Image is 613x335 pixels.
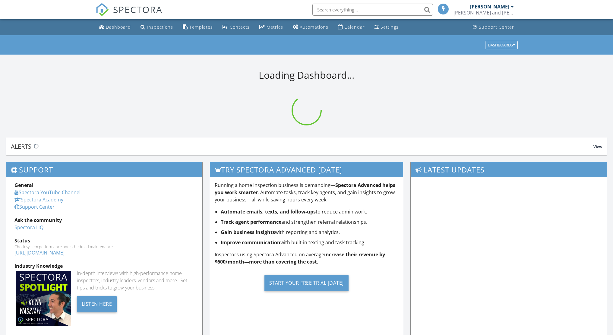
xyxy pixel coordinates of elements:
[106,24,131,30] div: Dashboard
[267,24,283,30] div: Metrics
[230,24,250,30] div: Contacts
[221,239,398,246] li: with built-in texting and task tracking.
[11,142,593,150] div: Alerts
[593,144,602,149] span: View
[180,22,215,33] a: Templates
[215,270,398,296] a: Start Your Free Trial [DATE]
[77,300,117,307] a: Listen Here
[488,43,515,47] div: Dashboards
[221,229,398,236] li: with reporting and analytics.
[485,41,518,49] button: Dashboards
[14,196,63,203] a: Spectora Academy
[77,296,117,312] div: Listen Here
[300,24,328,30] div: Automations
[189,24,213,30] div: Templates
[220,22,252,33] a: Contacts
[77,270,194,291] div: In-depth interviews with high-performance home inspectors, industry leaders, vendors and more. Ge...
[372,22,401,33] a: Settings
[113,3,163,16] span: SPECTORA
[14,204,55,210] a: Support Center
[381,24,399,30] div: Settings
[6,162,202,177] h3: Support
[14,237,194,244] div: Status
[257,22,286,33] a: Metrics
[14,262,194,270] div: Industry Knowledge
[138,22,175,33] a: Inspections
[14,182,33,188] strong: General
[470,22,517,33] a: Support Center
[479,24,514,30] div: Support Center
[344,24,365,30] div: Calendar
[147,24,173,30] div: Inspections
[96,3,109,16] img: The Best Home Inspection Software - Spectora
[215,251,385,265] strong: increase their revenue by $600/month—more than covering the cost
[453,10,514,16] div: Holmes and Watson Inspection Agency, LLC
[290,22,331,33] a: Automations (Basic)
[336,22,367,33] a: Calendar
[221,208,398,215] li: to reduce admin work.
[470,4,509,10] div: [PERSON_NAME]
[14,249,65,256] a: [URL][DOMAIN_NAME]
[14,244,194,249] div: Check system performance and scheduled maintenance.
[221,229,275,235] strong: Gain business insights
[411,162,607,177] h3: Latest Updates
[96,8,163,21] a: SPECTORA
[14,216,194,224] div: Ask the community
[215,182,395,196] strong: Spectora Advanced helps you work smarter
[14,224,43,231] a: Spectora HQ
[215,251,398,265] p: Inspectors using Spectora Advanced on average .
[16,271,71,326] img: Spectoraspolightmain
[221,208,316,215] strong: Automate emails, texts, and follow-ups
[14,189,81,196] a: Spectora YouTube Channel
[215,182,398,203] p: Running a home inspection business is demanding— . Automate tasks, track key agents, and gain ins...
[312,4,433,16] input: Search everything...
[210,162,403,177] h3: Try spectora advanced [DATE]
[221,239,280,246] strong: Improve communication
[221,218,398,226] li: and strengthen referral relationships.
[264,275,349,291] div: Start Your Free Trial [DATE]
[221,219,281,225] strong: Track agent performance
[97,22,133,33] a: Dashboard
